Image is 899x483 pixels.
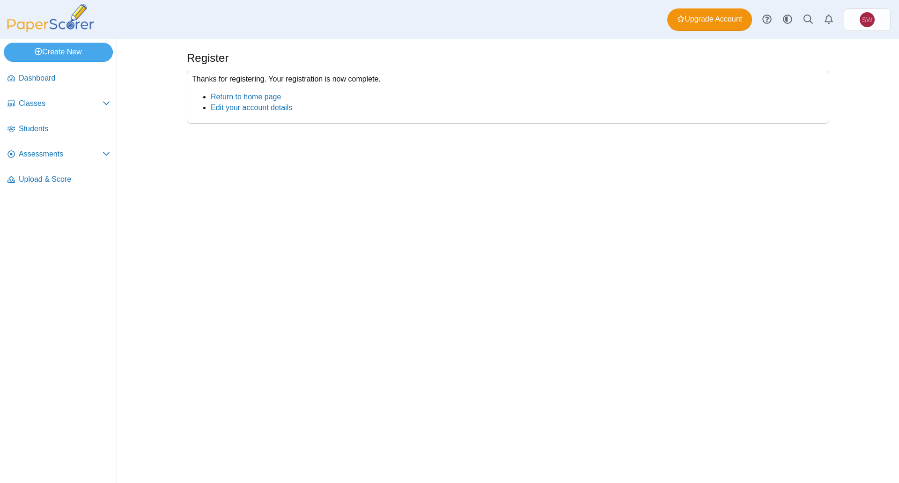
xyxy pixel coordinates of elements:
a: Classes [4,93,114,115]
span: Upgrade Account [677,14,742,24]
a: Upgrade Account [667,8,752,31]
span: Classes [19,98,103,109]
a: Assessments [4,143,114,166]
span: Sara Williams [862,16,873,23]
a: Edit your account details [211,104,292,111]
a: Dashboard [4,67,114,90]
a: Alerts [818,9,839,30]
img: PaperScorer [4,4,97,32]
a: Return to home page [211,93,281,101]
span: Students [19,124,110,134]
span: Assessments [19,149,103,159]
a: Create New [4,43,113,61]
span: Upload & Score [19,174,110,185]
a: Upload & Score [4,169,114,191]
span: Dashboard [19,73,110,83]
div: Thanks for registering. Your registration is now complete. [187,71,829,124]
a: PaperScorer [4,26,97,34]
a: Students [4,118,114,141]
h1: Register [187,50,228,66]
span: Sara Williams [860,12,875,27]
a: Sara Williams [844,8,891,31]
